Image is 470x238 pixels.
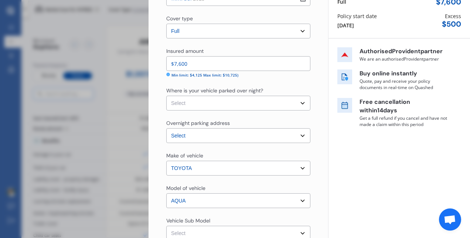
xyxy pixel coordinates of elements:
div: Insured amount [166,47,204,55]
div: Vehicle Sub Model [166,217,210,224]
div: $ 500 [442,20,461,28]
div: Min limit: $4,125 Max limit: $10,725) [171,72,238,78]
p: Free cancellation within 14 days [360,98,448,115]
div: Make of vehicle [166,152,203,159]
div: [DATE] [337,21,354,29]
div: Open chat [439,208,461,231]
input: Enter insured amount [166,56,310,71]
p: We are an authorised Provident partner [360,56,448,62]
p: Authorised Provident partner [360,47,448,56]
div: Overnight parking address [166,119,230,127]
div: Policy start date [337,12,377,20]
p: Buy online instantly [360,69,448,78]
p: Quote, pay and receive your policy documents in real-time on Quashed [360,78,448,91]
img: insurer icon [337,47,352,62]
div: Where is your vehicle parked over night? [166,87,263,94]
img: free cancel icon [337,98,352,113]
p: Get a full refund if you cancel and have not made a claim within this period [360,115,448,127]
div: Cover type [166,15,193,22]
img: buy online icon [337,69,352,84]
div: Model of vehicle [166,184,205,192]
div: Excess [445,12,461,20]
